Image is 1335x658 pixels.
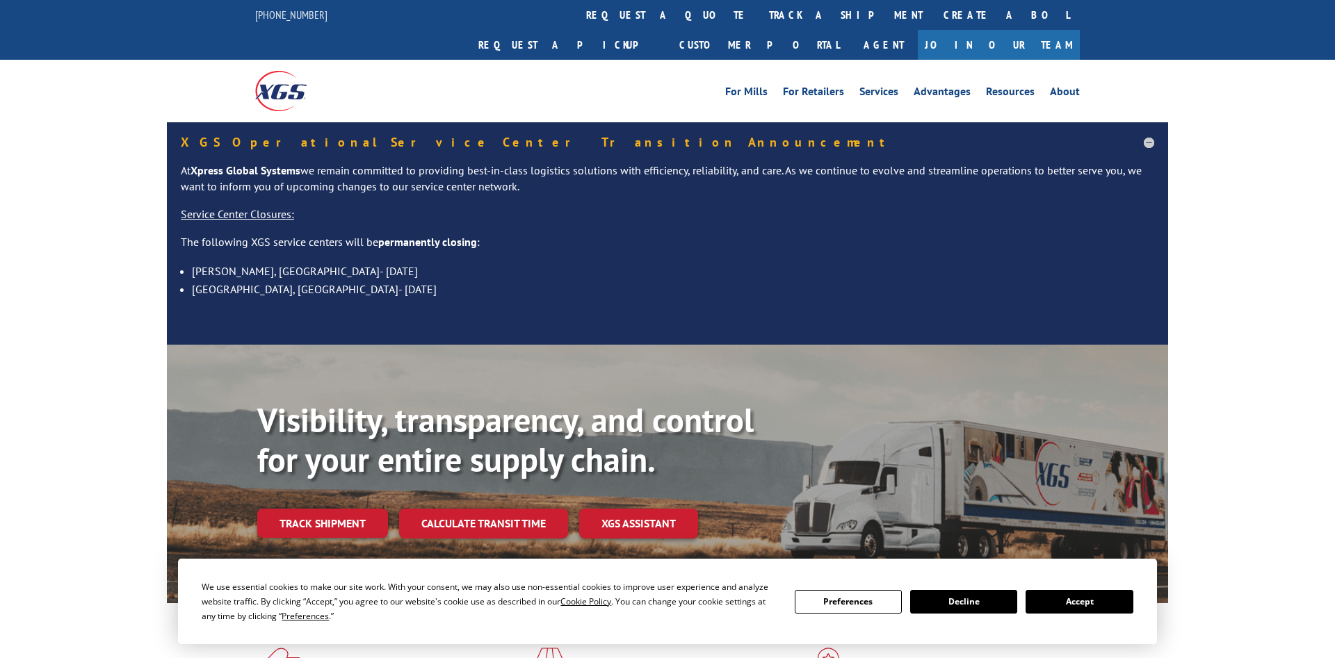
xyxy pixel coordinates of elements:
[1026,590,1133,614] button: Accept
[468,30,669,60] a: Request a pickup
[378,235,477,249] strong: permanently closing
[282,610,329,622] span: Preferences
[914,86,971,101] a: Advantages
[850,30,918,60] a: Agent
[181,207,294,221] u: Service Center Closures:
[202,579,777,623] div: We use essential cookies to make our site work. With your consent, we may also use non-essential ...
[560,595,611,607] span: Cookie Policy
[986,86,1035,101] a: Resources
[192,262,1154,280] li: [PERSON_NAME], [GEOGRAPHIC_DATA]- [DATE]
[181,163,1154,207] p: At we remain committed to providing best-in-class logistics solutions with efficiency, reliabilit...
[192,280,1154,298] li: [GEOGRAPHIC_DATA], [GEOGRAPHIC_DATA]- [DATE]
[918,30,1080,60] a: Join Our Team
[181,136,1154,149] h5: XGS Operational Service Center Transition Announcement
[178,559,1157,644] div: Cookie Consent Prompt
[579,509,698,538] a: XGS ASSISTANT
[399,509,568,538] a: Calculate transit time
[725,86,768,101] a: For Mills
[255,8,327,22] a: [PHONE_NUMBER]
[191,163,300,177] strong: Xpress Global Systems
[257,398,754,482] b: Visibility, transparency, and control for your entire supply chain.
[910,590,1017,614] button: Decline
[669,30,850,60] a: Customer Portal
[795,590,902,614] button: Preferences
[1050,86,1080,101] a: About
[859,86,898,101] a: Services
[181,234,1154,262] p: The following XGS service centers will be :
[783,86,844,101] a: For Retailers
[257,509,388,538] a: Track shipment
